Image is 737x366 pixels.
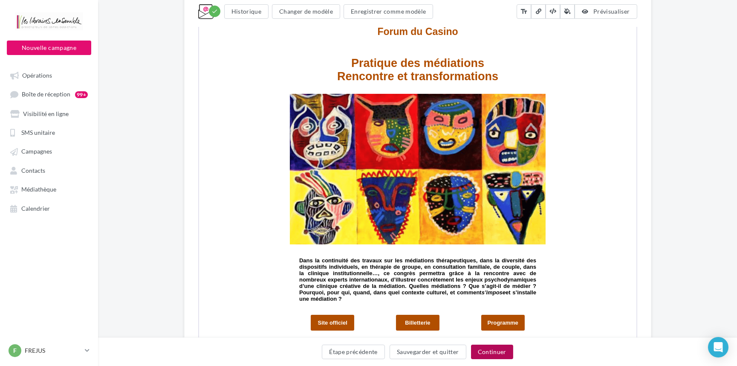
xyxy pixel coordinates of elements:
[25,346,81,355] p: FREJUS
[251,7,275,13] u: Cliquez-ici
[593,8,630,15] span: Prévisualiser
[7,41,91,55] button: Nouvelle campagne
[520,7,528,16] i: text_fields
[22,91,70,98] span: Boîte de réception
[21,205,50,212] span: Calendrier
[13,346,17,355] span: F
[7,343,91,359] a: F FREJUS
[5,163,93,178] a: Contacts
[251,6,275,13] a: Cliquez-ici
[708,337,728,357] div: Open Intercom Messenger
[22,72,52,79] span: Opérations
[575,4,637,19] button: Prévisualiser
[187,58,251,69] strong: 2 et 3 octobre
[209,6,220,17] div: Modifications enregistrées
[5,67,93,83] a: Opérations
[471,345,513,359] button: Continuer
[5,106,93,121] a: Visibilité en ligne
[5,181,93,197] a: Médiathèque
[5,86,93,102] a: Boîte de réception99+
[272,4,340,19] button: Changer de modèle
[5,125,93,140] a: SMS unitaire
[99,26,338,81] div: false
[138,113,299,126] strong: Rencontre et transformations
[152,100,285,113] strong: Pratique des médiations
[283,332,306,339] em: s’impose
[75,91,88,98] div: 99+
[21,186,56,193] span: Médiathèque
[322,345,385,359] button: Étape précédente
[178,69,259,80] strong: Forum du Casino
[224,4,269,19] button: Historique
[100,300,337,345] strong: Dans la continuité des travaux sur les médiations thérapeutiques, dans la diversité des dispositi...
[101,26,336,57] strong: Congrès International Francophone de Hyères 2025
[390,345,466,359] button: Sauvegarder et quitter
[344,4,433,19] button: Enregistrer comme modèle
[21,129,55,136] span: SMS unitaire
[5,200,93,216] a: Calendrier
[211,8,218,15] i: check
[5,143,93,159] a: Campagnes
[91,137,347,288] img: bannière
[21,167,45,174] span: Contacts
[21,148,52,155] span: Campagnes
[517,4,531,19] button: text_fields
[23,110,69,117] span: Visibilité en ligne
